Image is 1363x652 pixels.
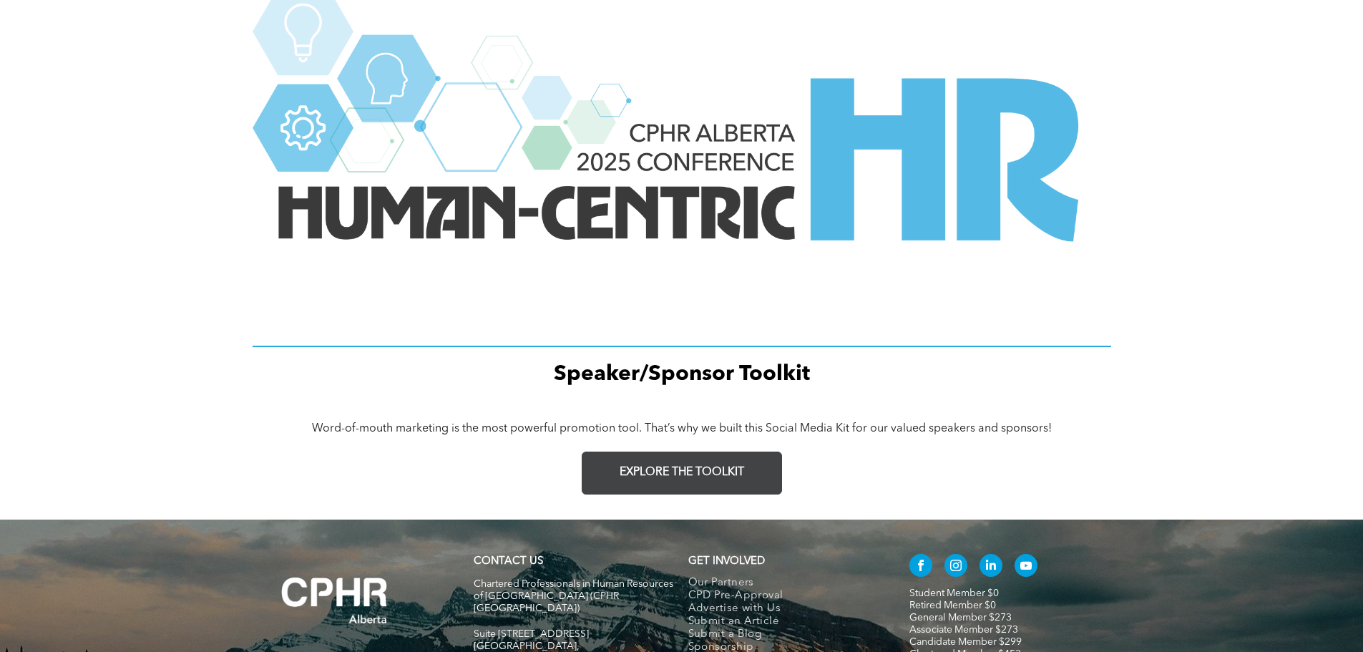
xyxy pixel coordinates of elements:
a: Submit a Blog [688,628,879,641]
a: Our Partners [688,577,879,590]
span: EXPLORE THE TOOLKIT [620,466,744,480]
a: CPD Pre-Approval [688,590,879,603]
a: Associate Member $273 [909,625,1018,635]
span: GET INVOLVED [688,556,765,567]
a: instagram [944,554,967,580]
a: Candidate Member $299 [909,637,1022,647]
a: youtube [1015,554,1037,580]
span: Speaker/Sponsor Toolkit [554,364,810,385]
a: EXPLORE THE TOOLKIT [582,452,782,495]
a: General Member $273 [909,613,1012,623]
a: Submit an Article [688,615,879,628]
a: CONTACT US [474,556,543,567]
a: Advertise with Us [688,603,879,615]
span: Suite [STREET_ADDRESS] [474,629,589,639]
a: Retired Member $0 [909,600,996,610]
span: Word-of-mouth marketing is the most powerful promotion tool. That’s why we built this Social Medi... [312,423,1052,434]
span: Chartered Professionals in Human Resources of [GEOGRAPHIC_DATA] (CPHR [GEOGRAPHIC_DATA]) [474,579,673,613]
a: Student Member $0 [909,588,999,598]
a: facebook [909,554,932,580]
a: linkedin [979,554,1002,580]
